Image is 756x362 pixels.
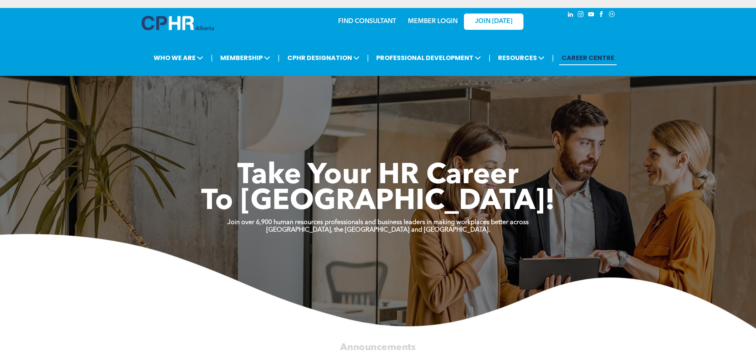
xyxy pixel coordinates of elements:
a: JOIN [DATE] [464,14,523,30]
li: | [367,50,369,66]
span: WHO WE ARE [151,50,206,65]
a: FIND CONSULTANT [338,18,396,25]
a: CAREER CENTRE [559,50,617,65]
li: | [552,50,554,66]
li: | [211,50,213,66]
a: youtube [587,10,596,21]
span: To [GEOGRAPHIC_DATA]! [201,188,555,216]
strong: [GEOGRAPHIC_DATA], the [GEOGRAPHIC_DATA] and [GEOGRAPHIC_DATA]. [266,227,490,233]
a: facebook [597,10,606,21]
a: Social network [608,10,616,21]
span: JOIN [DATE] [475,18,512,25]
a: linkedin [566,10,575,21]
span: Announcements [340,343,416,352]
span: CPHR DESIGNATION [285,50,362,65]
img: A blue and white logo for cp alberta [142,16,214,30]
li: | [278,50,280,66]
strong: Join over 6,900 human resources professionals and business leaders in making workplaces better ac... [227,219,529,226]
span: Take Your HR Career [237,162,519,190]
a: MEMBER LOGIN [408,18,458,25]
li: | [489,50,491,66]
span: PROFESSIONAL DEVELOPMENT [374,50,483,65]
span: RESOURCES [496,50,547,65]
a: instagram [577,10,585,21]
span: MEMBERSHIP [218,50,273,65]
